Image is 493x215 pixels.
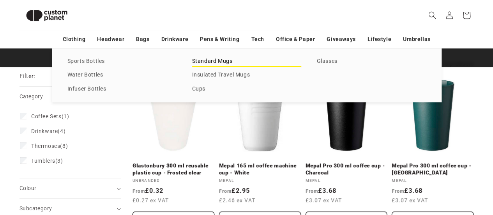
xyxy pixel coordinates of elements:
span: Thermoses [31,143,60,149]
a: Insulated Travel Mugs [192,70,301,80]
span: Drinkware [31,128,58,134]
span: (3) [31,157,63,164]
a: Giveaways [327,32,355,46]
span: (1) [31,113,69,120]
span: (4) [31,128,65,135]
a: Glastonbury 300 ml reusable plastic cup - Frosted clear [133,162,214,176]
a: Tech [251,32,264,46]
a: Office & Paper [276,32,315,46]
summary: Colour (0 selected) [19,178,121,198]
iframe: Chat Widget [363,131,493,215]
a: Infuser Bottles [67,84,177,94]
span: Coffee Sets [31,113,62,119]
span: (8) [31,142,68,149]
span: Tumblers [31,158,55,164]
a: Bags [136,32,149,46]
a: Drinkware [161,32,188,46]
a: Glasses [317,56,426,67]
summary: Search [424,7,441,24]
a: Umbrellas [403,32,430,46]
a: Lifestyle [368,32,391,46]
img: Custom Planet [19,3,74,28]
a: Standard Mugs [192,56,301,67]
a: Pens & Writing [200,32,239,46]
a: Mepal 165 ml coffee machine cup - White [219,162,301,176]
a: Water Bottles [67,70,177,80]
a: Mepal Pro 300 ml coffee cup - Charcoal [306,162,387,176]
a: Sports Bottles [67,56,177,67]
a: Cups [192,84,301,94]
span: Colour [19,185,36,191]
span: Subcategory [19,205,52,211]
a: Clothing [63,32,86,46]
a: Headwear [97,32,124,46]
